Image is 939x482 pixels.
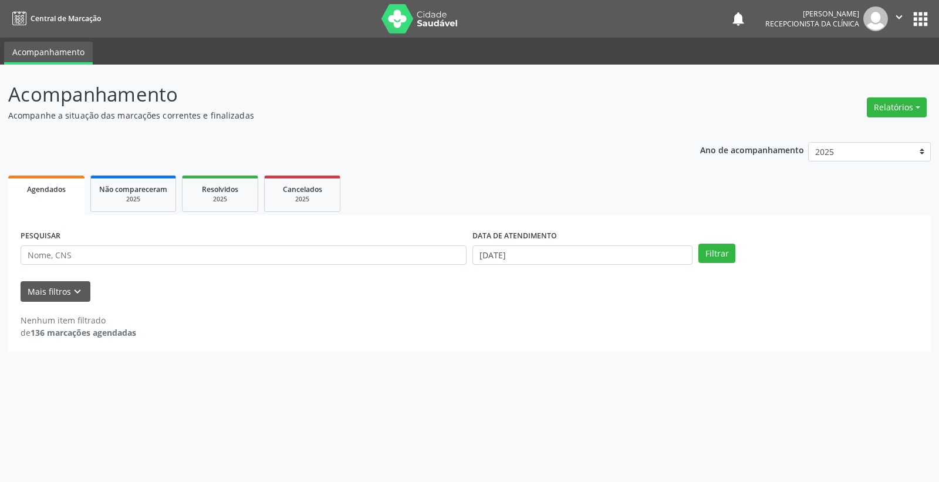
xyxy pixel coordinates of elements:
button: notifications [730,11,747,27]
span: Recepcionista da clínica [765,19,859,29]
input: Nome, CNS [21,245,467,265]
div: 2025 [273,195,332,204]
div: 2025 [99,195,167,204]
span: Agendados [27,184,66,194]
p: Acompanhamento [8,80,654,109]
div: [PERSON_NAME] [765,9,859,19]
p: Acompanhe a situação das marcações correntes e finalizadas [8,109,654,122]
a: Central de Marcação [8,9,101,28]
span: Cancelados [283,184,322,194]
label: DATA DE ATENDIMENTO [472,227,557,245]
div: Nenhum item filtrado [21,314,136,326]
p: Ano de acompanhamento [700,142,804,157]
span: Não compareceram [99,184,167,194]
span: Central de Marcação [31,14,101,23]
button: apps [910,9,931,29]
span: Resolvidos [202,184,238,194]
button: Filtrar [698,244,735,264]
button: Mais filtroskeyboard_arrow_down [21,281,90,302]
button:  [888,6,910,31]
i: keyboard_arrow_down [71,285,84,298]
label: PESQUISAR [21,227,60,245]
i:  [893,11,906,23]
button: Relatórios [867,97,927,117]
div: 2025 [191,195,249,204]
input: Selecione um intervalo [472,245,693,265]
div: de [21,326,136,339]
strong: 136 marcações agendadas [31,327,136,338]
a: Acompanhamento [4,42,93,65]
img: img [863,6,888,31]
